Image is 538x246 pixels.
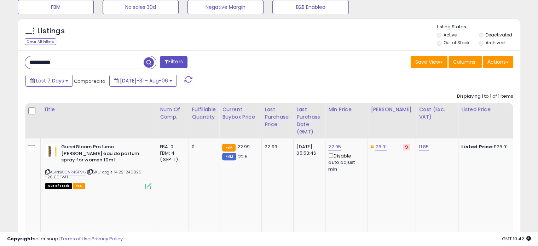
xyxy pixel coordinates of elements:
div: £26.91 [461,144,520,150]
b: Listed Price: [461,143,493,150]
strong: Copyright [7,235,33,242]
div: Num of Comp. [160,106,186,121]
a: Terms of Use [60,235,91,242]
label: Out of Stock [444,40,469,46]
div: Last Purchase Date (GMT) [296,106,322,136]
div: Listed Price [461,106,522,113]
div: Min Price [328,106,365,113]
label: Active [444,32,457,38]
span: 22.5 [238,153,248,160]
div: 0 [192,144,214,150]
a: 26.91 [375,143,387,150]
div: ASIN: [45,144,151,188]
label: Deactivated [485,32,512,38]
div: Cost (Exc. VAT) [419,106,455,121]
div: 22.99 [265,144,288,150]
div: ( SFP: 1 ) [160,156,183,163]
b: Gucci Bloom Profumo [PERSON_NAME] eau de parfum spray for women 10ml [61,144,147,165]
a: B0CVR4GF96 [60,169,86,175]
button: Actions [483,56,513,68]
button: [DATE]-31 - Aug-06 [109,75,177,87]
span: Last 7 Days [36,77,64,84]
div: Disable auto adjust min [328,152,362,172]
p: Listing States: [437,24,520,30]
div: [DATE] 05:53:46 [296,144,320,156]
label: Archived [485,40,504,46]
a: Privacy Policy [92,235,123,242]
div: Current Buybox Price [222,106,259,121]
button: Filters [160,56,187,68]
button: Last 7 Days [25,75,73,87]
small: FBA [222,144,235,151]
div: FBM: 4 [160,150,183,156]
span: | SKU: qogit-14.22-240829---26.00-VA1 [45,169,146,180]
span: 2025-08-14 10:42 GMT [502,235,531,242]
span: FBA [73,183,85,189]
span: Columns [453,58,475,65]
button: Columns [449,56,482,68]
span: All listings that are currently out of stock and unavailable for purchase on Amazon [45,183,72,189]
h5: Listings [37,26,65,36]
a: 22.95 [328,143,341,150]
button: Save View [411,56,447,68]
span: 22.99 [237,143,250,150]
div: Title [44,106,154,113]
div: FBA: 0 [160,144,183,150]
img: 31WLbOeFKEL._SL40_.jpg [45,144,59,158]
a: 11.85 [419,143,429,150]
div: Last Purchase Price [265,106,290,128]
div: Displaying 1 to 1 of 1 items [457,93,513,100]
div: Clear All Filters [25,38,56,45]
div: [PERSON_NAME] [371,106,413,113]
small: FBM [222,153,236,160]
span: Compared to: [74,78,106,85]
div: seller snap | | [7,236,123,242]
span: [DATE]-31 - Aug-06 [120,77,168,84]
div: Fulfillable Quantity [192,106,216,121]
